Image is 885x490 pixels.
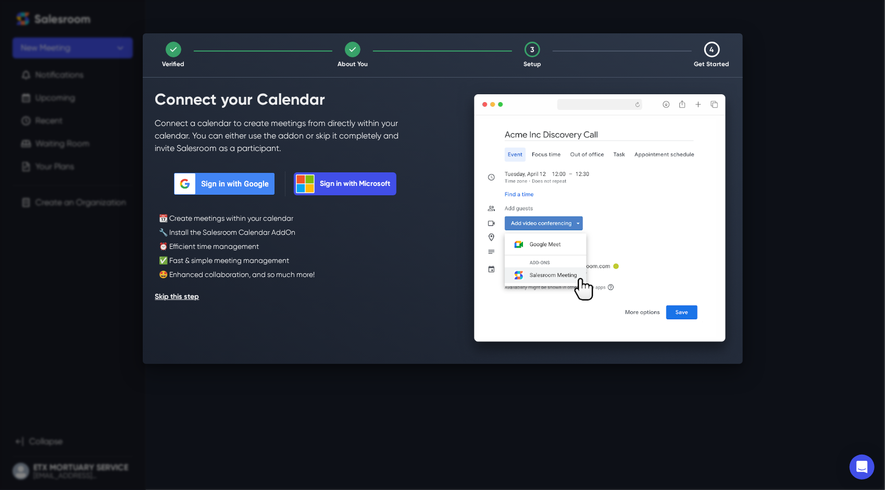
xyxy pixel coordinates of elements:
div: Open Intercom Messenger [850,455,875,480]
p: Connect a calendar to create meetings from directly within your calendar. You can either use the ... [155,117,418,155]
p: 4 [710,44,714,55]
p: Get Started [694,59,730,69]
img: Example google calendar connection [455,79,743,363]
li: ✅ Fast & simple meeting management [159,255,418,266]
h2: Connect your Calendar [155,90,418,109]
p: Verified [162,59,184,69]
p: 3 [530,44,534,55]
button: Sign in with Microsoft [294,172,396,195]
p: Setup [523,59,541,69]
li: 🤩 Enhanced collaboration, and so much more! [159,269,418,280]
li: 🔧 Install the Salesroom Calendar AddOn [159,227,418,238]
li: 📆 Create meetings within your calendar [159,213,418,224]
p: About You [338,59,368,69]
button: Skip this step [155,288,200,305]
li: ⏰ Efficient time management [159,241,418,252]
